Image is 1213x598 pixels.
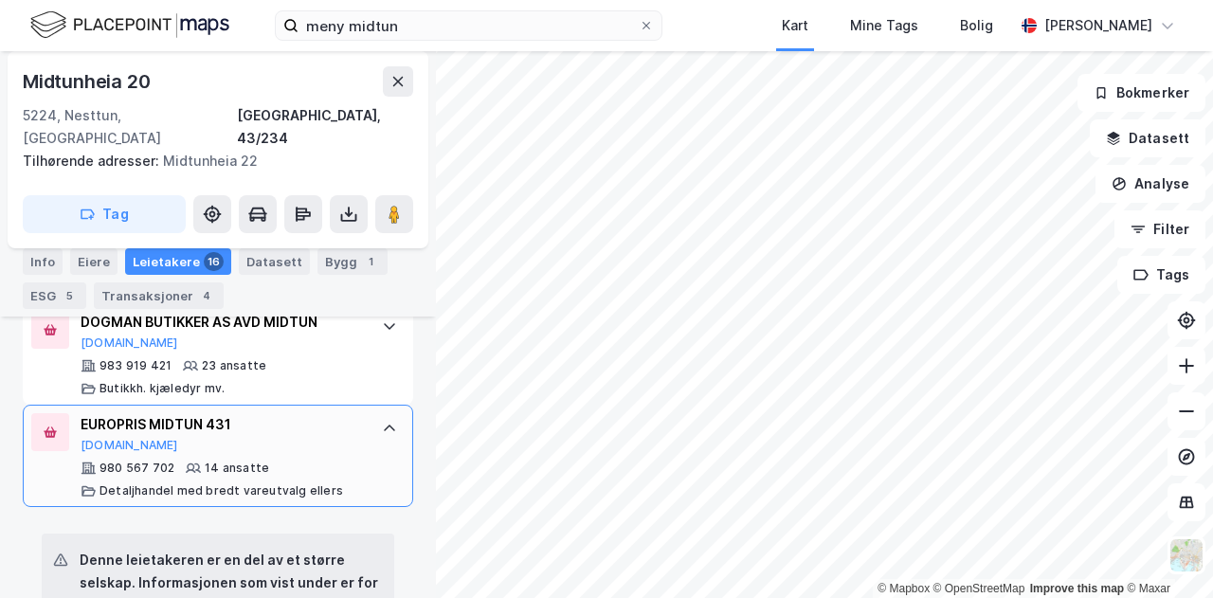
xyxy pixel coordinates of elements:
[1114,210,1205,248] button: Filter
[1044,14,1152,37] div: [PERSON_NAME]
[960,14,993,37] div: Bolig
[197,286,216,305] div: 4
[1030,582,1124,595] a: Improve this map
[100,483,343,498] div: Detaljhandel med bredt vareutvalg ellers
[23,195,186,233] button: Tag
[81,413,363,436] div: EUROPRIS MIDTUN 431
[361,252,380,271] div: 1
[1090,119,1205,157] button: Datasett
[1095,165,1205,203] button: Analyse
[850,14,918,37] div: Mine Tags
[94,282,224,309] div: Transaksjoner
[23,150,398,172] div: Midtunheia 22
[125,248,231,275] div: Leietakere
[23,66,154,97] div: Midtunheia 20
[782,14,808,37] div: Kart
[60,286,79,305] div: 5
[878,582,930,595] a: Mapbox
[100,381,225,396] div: Butikkh. kjæledyr mv.
[23,282,86,309] div: ESG
[202,358,266,373] div: 23 ansatte
[1077,74,1205,112] button: Bokmerker
[1117,256,1205,294] button: Tags
[81,335,178,351] button: [DOMAIN_NAME]
[1118,507,1213,598] iframe: Chat Widget
[317,248,388,275] div: Bygg
[1118,507,1213,598] div: Kontrollprogram for chat
[205,461,269,476] div: 14 ansatte
[299,11,639,40] input: Søk på adresse, matrikkel, gårdeiere, leietakere eller personer
[30,9,229,42] img: logo.f888ab2527a4732fd821a326f86c7f29.svg
[933,582,1025,595] a: OpenStreetMap
[100,358,172,373] div: 983 919 421
[237,104,413,150] div: [GEOGRAPHIC_DATA], 43/234
[81,438,178,453] button: [DOMAIN_NAME]
[239,248,310,275] div: Datasett
[23,153,163,169] span: Tilhørende adresser:
[204,252,224,271] div: 16
[23,248,63,275] div: Info
[23,104,237,150] div: 5224, Nesttun, [GEOGRAPHIC_DATA]
[70,248,118,275] div: Eiere
[100,461,174,476] div: 980 567 702
[81,311,363,334] div: DOGMAN BUTIKKER AS AVD MIDTUN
